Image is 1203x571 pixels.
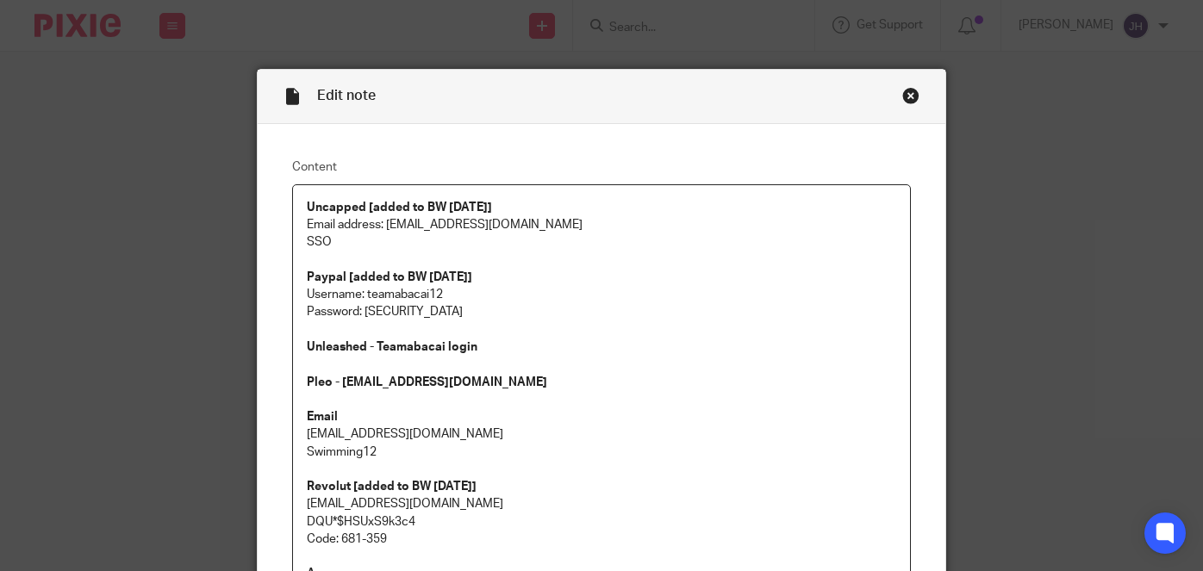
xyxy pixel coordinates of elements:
strong: Pleo - [EMAIL_ADDRESS][DOMAIN_NAME] [307,376,547,388]
p: DQU*$HSUxS9k3c4 [307,513,896,531]
strong: Paypal [added to BW [DATE]] [307,271,472,283]
div: Close this dialog window [902,87,919,104]
strong: Revolut [added to BW [DATE]] [307,481,477,493]
p: Password: [SECURITY_DATA] [307,303,896,320]
p: SSO [307,233,896,251]
p: [EMAIL_ADDRESS][DOMAIN_NAME] [307,425,896,443]
p: Email address: [EMAIL_ADDRESS][DOMAIN_NAME] [307,216,896,233]
p: Swimming12 [307,444,896,461]
strong: Unleashed - Teamabacai login [307,341,477,353]
label: Content [292,158,911,176]
span: Edit note [317,89,376,102]
strong: Email [307,411,338,423]
p: Username: teamabacai12 [307,286,896,303]
p: [EMAIL_ADDRESS][DOMAIN_NAME] [307,495,896,512]
p: Code: 681-359 [307,531,896,548]
strong: Uncapped [added to BW [DATE]] [307,202,492,214]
